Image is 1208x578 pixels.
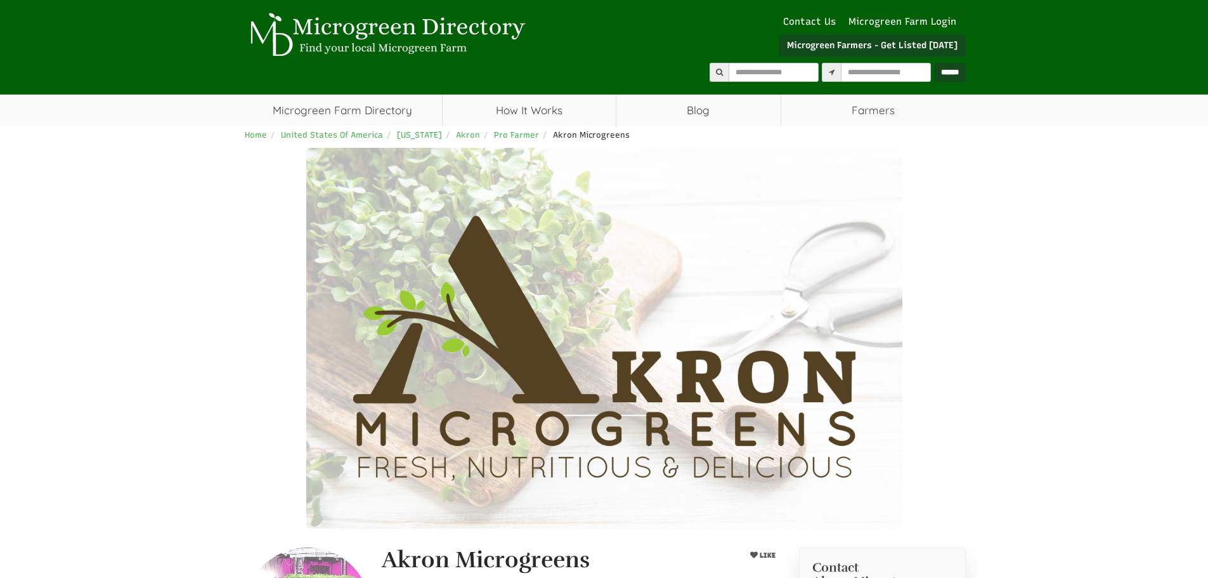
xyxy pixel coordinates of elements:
span: Farmers [781,95,966,126]
img: Microgreen Directory [243,13,528,57]
a: Microgreen Farmers - Get Listed [DATE] [779,35,966,56]
h1: Akron Microgreens [382,548,590,573]
a: Contact Us [777,16,842,27]
span: Akron Microgreens [553,130,630,140]
a: United States Of America [281,130,383,140]
a: Microgreen Farm Login [848,16,963,27]
a: Microgreen Farm Directory [243,95,443,126]
a: Pro Farmer [494,130,539,140]
a: Akron [456,130,480,140]
span: LIKE [758,551,776,560]
a: [US_STATE] [397,130,442,140]
button: LIKE [746,548,780,563]
a: Blog [616,95,781,126]
a: How It Works [443,95,616,126]
img: Akron Microgreens Cover photo [306,148,902,529]
a: Home [245,130,267,140]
